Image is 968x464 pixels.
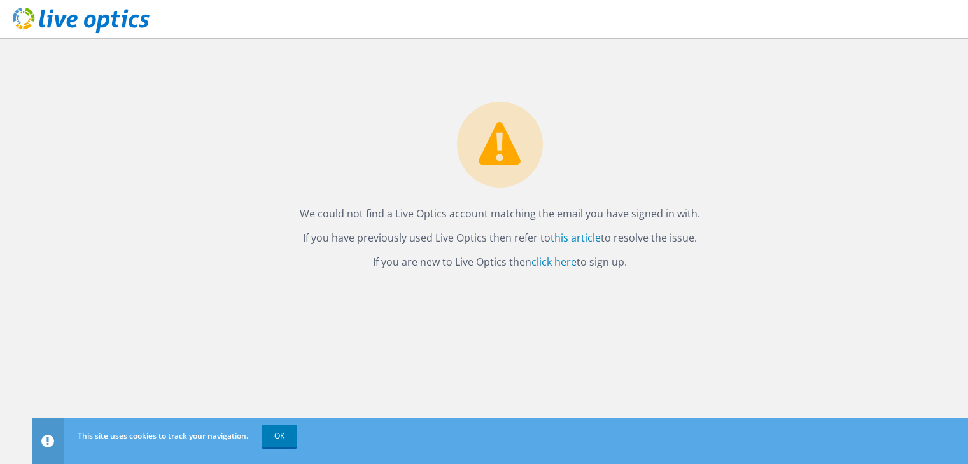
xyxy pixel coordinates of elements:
span: This site uses cookies to track your navigation. [78,430,248,441]
p: If you have previously used Live Optics then refer to to resolve the issue. [45,229,955,247]
a: click here [531,255,577,269]
p: If you are new to Live Optics then to sign up. [45,253,955,271]
p: We could not find a Live Optics account matching the email you have signed in with. [45,205,955,222]
a: this article [551,231,601,245]
a: OK [262,425,297,447]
